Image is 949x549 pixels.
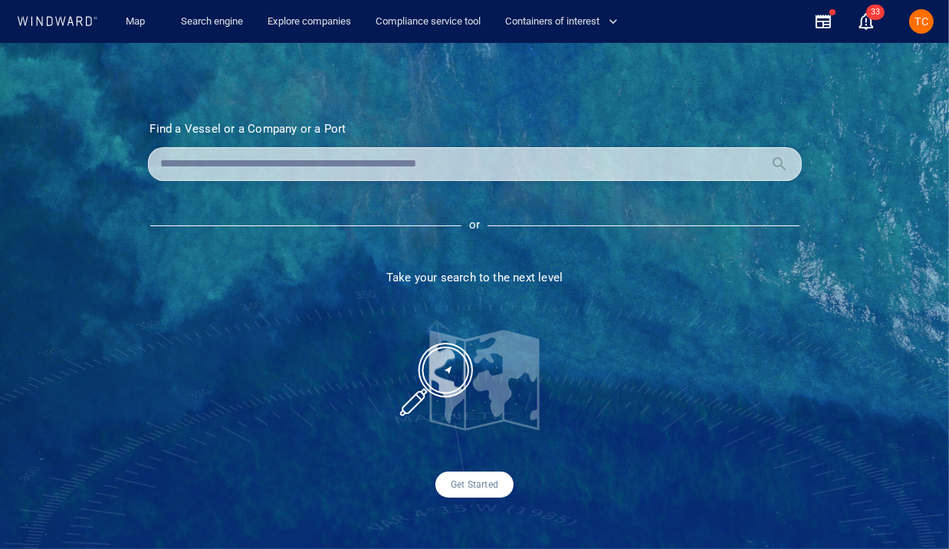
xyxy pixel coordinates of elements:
[469,219,480,232] span: or
[505,13,618,31] span: Containers of interest
[857,12,875,31] div: Notification center
[854,9,878,34] a: 33
[150,122,800,136] h3: Find a Vessel or a Company or a Port
[175,8,249,35] a: Search engine
[435,472,514,498] a: Get Started
[113,8,163,35] button: Map
[906,6,937,37] button: TC
[369,8,487,35] a: Compliance service tool
[261,8,357,35] a: Explore companies
[884,480,938,537] iframe: Chat
[148,271,802,284] h4: Take your search to the next level
[866,5,885,20] span: 33
[120,8,156,35] a: Map
[857,12,875,31] button: 33
[915,15,928,28] span: TC
[499,8,631,35] button: Containers of interest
